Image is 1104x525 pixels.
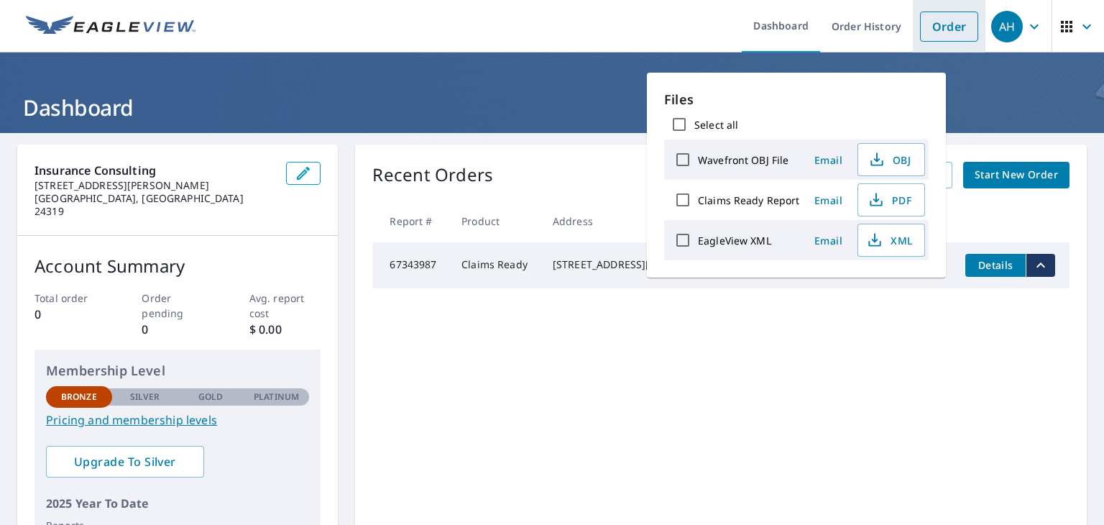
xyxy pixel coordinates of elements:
p: Bronze [61,391,97,403]
th: Report # [372,200,450,242]
span: Email [811,193,846,207]
p: [GEOGRAPHIC_DATA], [GEOGRAPHIC_DATA] 24319 [34,192,275,218]
th: Product [450,200,541,242]
a: Pricing and membership levels [46,411,309,429]
p: Total order [34,291,106,306]
a: Order [920,12,978,42]
p: Silver [130,391,160,403]
th: Address [541,200,744,242]
div: [STREET_ADDRESS][PERSON_NAME] [553,257,732,272]
p: Gold [198,391,223,403]
button: filesDropdownBtn-67343987 [1026,254,1055,277]
p: Account Summary [34,253,321,279]
label: Select all [694,118,738,132]
span: XML [867,232,913,249]
td: 67343987 [372,242,450,288]
td: Claims Ready [450,242,541,288]
p: Recent Orders [372,162,493,188]
p: Order pending [142,291,213,321]
p: Avg. report cost [249,291,321,321]
div: AH [991,11,1023,42]
button: PDF [857,183,925,216]
a: Upgrade To Silver [46,446,204,478]
span: OBJ [867,151,913,168]
label: Claims Ready Report [698,193,800,207]
button: detailsBtn-67343987 [965,254,1026,277]
p: Insurance consulting [34,162,275,179]
span: PDF [867,191,913,209]
img: EV Logo [26,16,195,37]
p: 0 [34,306,106,323]
p: Files [664,90,929,109]
p: Membership Level [46,361,309,380]
button: OBJ [857,143,925,176]
button: Email [806,229,852,252]
button: Email [806,189,852,211]
p: $ 0.00 [249,321,321,338]
label: Wavefront OBJ File [698,153,788,167]
p: Platinum [254,391,299,403]
a: Start New Order [963,162,1069,188]
button: Email [806,149,852,171]
p: 2025 Year To Date [46,495,309,512]
button: XML [857,224,925,257]
p: 0 [142,321,213,338]
span: Email [811,234,846,247]
label: EagleView XML [698,234,771,247]
p: [STREET_ADDRESS][PERSON_NAME] [34,179,275,192]
span: Upgrade To Silver [57,454,193,470]
span: Details [974,258,1017,272]
span: Start New Order [975,166,1058,184]
span: Email [811,153,846,167]
h1: Dashboard [17,93,1087,122]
